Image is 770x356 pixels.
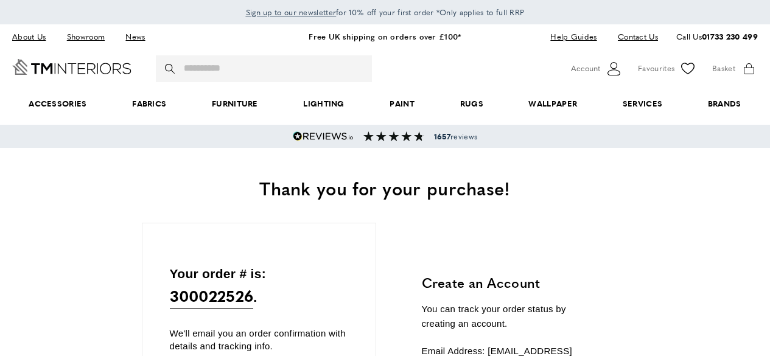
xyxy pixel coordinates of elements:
[170,327,348,352] p: We'll email you an order confirmation with details and tracking info.
[571,60,623,78] button: Customer Account
[170,284,254,309] span: 300022526
[281,85,367,122] a: Lighting
[110,85,189,122] a: Fabrics
[58,29,114,45] a: Showroom
[434,131,450,142] strong: 1657
[12,29,55,45] a: About Us
[676,30,758,43] p: Call Us
[6,85,110,122] span: Accessories
[189,85,281,122] a: Furniture
[246,6,337,18] a: Sign up to our newsletter
[246,7,525,18] span: for 10% off your first order *Only applies to full RRP
[702,30,758,42] a: 01733 230 499
[363,131,424,141] img: Reviews section
[638,60,697,78] a: Favourites
[165,55,177,82] button: Search
[434,131,477,141] span: reviews
[571,62,600,75] span: Account
[506,85,600,122] a: Wallpaper
[638,62,674,75] span: Favourites
[170,264,348,309] p: Your order # is: .
[246,7,337,18] span: Sign up to our newsletter
[609,29,658,45] a: Contact Us
[541,29,606,45] a: Help Guides
[259,175,510,201] span: Thank you for your purchase!
[116,29,154,45] a: News
[422,302,601,331] p: You can track your order status by creating an account.
[685,85,764,122] a: Brands
[309,30,461,42] a: Free UK shipping on orders over £100*
[600,85,685,122] a: Services
[437,85,506,122] a: Rugs
[367,85,437,122] a: Paint
[293,131,354,141] img: Reviews.io 5 stars
[12,59,131,75] a: Go to Home page
[422,273,601,292] h3: Create an Account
